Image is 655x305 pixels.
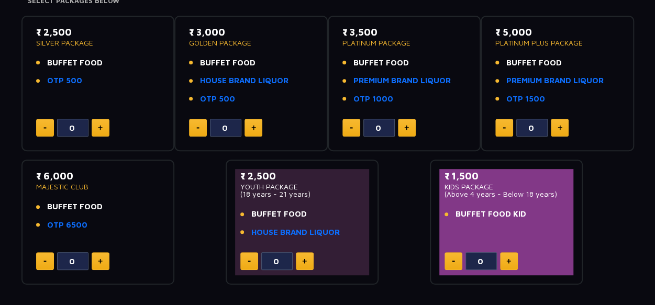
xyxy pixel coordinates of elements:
a: OTP 500 [47,75,82,87]
span: BUFFET FOOD [200,57,256,69]
img: minus [248,261,251,262]
p: ₹ 2,500 [240,169,364,183]
span: BUFFET FOOD [251,208,307,220]
a: OTP 1000 [353,93,393,105]
img: plus [404,125,409,130]
p: KIDS PACKAGE [445,183,569,190]
p: ₹ 3,000 [189,25,313,39]
a: OTP 6500 [47,219,87,231]
p: SILVER PACKAGE [36,39,160,47]
span: BUFFET FOOD [506,57,562,69]
a: OTP 500 [200,93,235,105]
a: OTP 1500 [506,93,545,105]
p: (Above 4 years - Below 18 years) [445,190,569,198]
p: PLATINUM PLUS PACKAGE [495,39,619,47]
img: plus [251,125,256,130]
img: minus [196,127,199,129]
p: ₹ 6,000 [36,169,160,183]
img: minus [43,261,47,262]
span: BUFFET FOOD [47,57,103,69]
a: HOUSE BRAND LIQUOR [200,75,288,87]
img: plus [506,258,511,264]
p: YOUTH PACKAGE [240,183,364,190]
img: plus [558,125,562,130]
p: ₹ 3,500 [342,25,467,39]
img: minus [350,127,353,129]
img: minus [503,127,506,129]
img: minus [43,127,47,129]
p: ₹ 5,000 [495,25,619,39]
a: PREMIUM BRAND LIQUOR [506,75,604,87]
p: MAJESTIC CLUB [36,183,160,190]
a: PREMIUM BRAND LIQUOR [353,75,451,87]
img: plus [302,258,307,264]
a: HOUSE BRAND LIQUOR [251,227,340,239]
p: PLATINUM PACKAGE [342,39,467,47]
span: BUFFET FOOD [47,201,103,213]
p: (18 years - 21 years) [240,190,364,198]
img: plus [98,258,103,264]
img: minus [452,261,455,262]
p: ₹ 1,500 [445,169,569,183]
span: BUFFET FOOD KID [456,208,526,220]
p: GOLDEN PACKAGE [189,39,313,47]
img: plus [98,125,103,130]
span: BUFFET FOOD [353,57,409,69]
p: ₹ 2,500 [36,25,160,39]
